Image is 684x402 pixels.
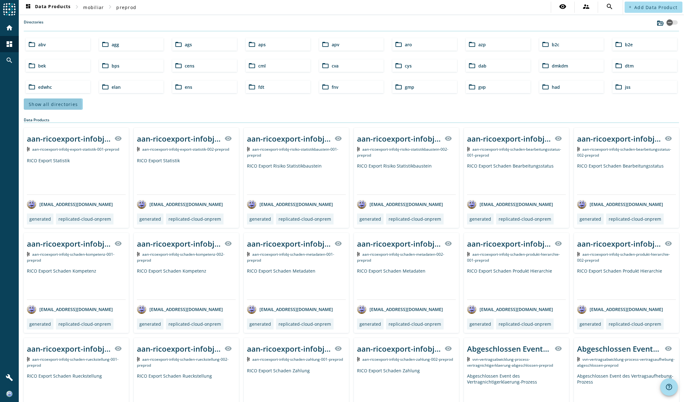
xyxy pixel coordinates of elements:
[665,240,672,247] mat-icon: visibility
[247,239,331,249] div: aan-ricoexport-infobj-schaden-metadaten-001-_stage_
[27,252,30,256] img: Kafka Topic: aan-ricoexport-infobj-schaden-kompetenz-001-preprod
[137,199,223,209] div: [EMAIL_ADDRESS][DOMAIN_NAME]
[389,216,441,222] div: replicated-cloud-onprem
[27,147,30,151] img: Kafka Topic: aan-ricoexport-infobj-export-statistik-001-preprod
[24,117,679,123] div: Data Products
[582,3,590,10] mat-icon: supervisor_account
[665,135,672,142] mat-icon: visibility
[27,199,113,209] div: [EMAIL_ADDRESS][DOMAIN_NAME]
[106,3,114,11] mat-icon: chevron_right
[112,63,119,69] span: bps
[27,304,113,314] div: [EMAIL_ADDRESS][DOMAIN_NAME]
[395,41,402,48] mat-icon: folder_open
[665,383,673,391] mat-icon: help_outline
[467,304,476,314] img: avatar
[112,42,119,48] span: agg
[559,3,566,10] mat-icon: visibility
[114,345,122,352] mat-icon: visibility
[467,147,561,158] span: Kafka Topic: aan-ricoexport-infobj-schaden-bearbeitungsstatus-001-preprod
[38,42,46,48] span: abv
[360,321,381,327] div: generated
[615,62,622,69] mat-icon: folder_open
[27,357,118,368] span: Kafka Topic: aan-ricoexport-infobj-schaden-rueckstellung-001-preprod
[357,357,360,361] img: Kafka Topic: aan-ricoexport-infobj-schaden-zahlung-002-preprod
[395,62,402,69] mat-icon: folder_open
[362,357,453,362] span: Kafka Topic: aan-ricoexport-infobj-schaden-zahlung-002-preprod
[405,63,412,69] span: cys
[542,62,549,69] mat-icon: folder_open
[577,199,663,209] div: [EMAIL_ADDRESS][DOMAIN_NAME]
[137,268,236,299] div: RICO Export Schaden Kompetenz
[247,163,346,194] div: RICO Export Risiko Statistikbaustein
[334,240,342,247] mat-icon: visibility
[357,199,443,209] div: [EMAIL_ADDRESS][DOMAIN_NAME]
[38,63,46,69] span: bek
[322,62,329,69] mat-icon: folder_open
[609,216,661,222] div: replicated-cloud-onprem
[609,321,661,327] div: replicated-cloud-onprem
[247,304,256,314] img: avatar
[102,83,109,91] mat-icon: folder_open
[24,3,71,11] span: Data Products
[137,252,224,263] span: Kafka Topic: aan-ricoexport-infobj-schaden-kompetenz-002-preprod
[27,239,111,249] div: aan-ricoexport-infobj-schaden-kompetenz-001-_stage_
[665,345,672,352] mat-icon: visibility
[322,41,329,48] mat-icon: folder_open
[577,163,676,194] div: RICO Export Schaden Bearbeitungsstatus
[499,321,551,327] div: replicated-cloud-onprem
[470,216,491,222] div: generated
[247,268,346,299] div: RICO Export Schaden Metadaten
[247,357,250,361] img: Kafka Topic: aan-ricoexport-infobj-schaden-zahlung-001-preprod
[478,84,486,90] span: gvp
[142,147,229,152] span: Kafka Topic: aan-ricoexport-infobj-export-statistik-002-preprod
[577,357,675,368] span: Kafka Topic: vvn-vertragsabwicklung-process-vertragsaufhebung-abgeschlossen-preprod
[28,62,36,69] mat-icon: folder_open
[114,135,122,142] mat-icon: visibility
[27,252,114,263] span: Kafka Topic: aan-ricoexport-infobj-schaden-kompetenz-001-preprod
[625,63,634,69] span: dtm
[357,199,366,209] img: avatar
[102,41,109,48] mat-icon: folder_open
[6,57,13,64] mat-icon: search
[168,321,221,327] div: replicated-cloud-onprem
[137,147,140,151] img: Kafka Topic: aan-ricoexport-infobj-export-statistik-002-preprod
[137,158,236,194] div: RICO Export Statistik
[38,84,52,90] span: edwhc
[24,98,83,110] button: Show all directories
[6,374,13,381] mat-icon: build
[137,239,221,249] div: aan-ricoexport-infobj-schaden-kompetenz-002-_stage_
[577,199,586,209] img: avatar
[405,42,412,48] span: aro
[389,321,441,327] div: replicated-cloud-onprem
[577,147,580,151] img: Kafka Topic: aan-ricoexport-infobj-schaden-bearbeitungsstatus-002-preprod
[102,62,109,69] mat-icon: folder_open
[185,63,194,69] span: cens
[24,19,43,31] label: Directories
[625,84,631,90] span: jss
[175,41,182,48] mat-icon: folder_open
[577,252,580,256] img: Kafka Topic: aan-ricoexport-infobj-schaden-produkt-hierarchie-002-preprod
[247,199,256,209] img: avatar
[168,216,221,222] div: replicated-cloud-onprem
[468,62,476,69] mat-icon: folder_open
[73,3,81,11] mat-icon: chevron_right
[279,321,331,327] div: replicated-cloud-onprem
[357,239,441,249] div: aan-ricoexport-infobj-schaden-metadaten-002-_stage_
[322,83,329,91] mat-icon: folder_open
[467,252,560,263] span: Kafka Topic: aan-ricoexport-infobj-schaden-produkt-hierarchie-001-preprod
[29,216,51,222] div: generated
[248,83,256,91] mat-icon: folder_open
[470,321,491,327] div: generated
[137,304,223,314] div: [EMAIL_ADDRESS][DOMAIN_NAME]
[577,304,586,314] img: avatar
[27,304,36,314] img: avatar
[81,2,106,13] button: mobiliar
[6,391,13,397] img: 321727e140b5189f451a128e5f2a6bb4
[22,2,73,13] button: Data Products
[247,133,331,144] div: aan-ricoexport-infobj-risiko-statistikbaustein-001-_stage_
[357,344,441,354] div: aan-ricoexport-infobj-schaden-zahlung-002-_stage_
[577,268,676,299] div: RICO Export Schaden Produkt Hierarchie
[357,268,456,299] div: RICO Export Schaden Metadaten
[114,240,122,247] mat-icon: visibility
[175,62,182,69] mat-icon: folder_open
